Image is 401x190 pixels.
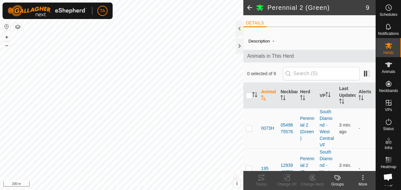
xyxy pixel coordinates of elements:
span: - [270,36,277,46]
a: Contact Us [128,182,147,187]
th: Last Updated [337,83,356,108]
button: Map Layers [14,23,22,31]
span: 0 selected of 9 [247,70,283,77]
span: 195 [261,165,268,172]
input: Search (S) [283,67,360,80]
p-sorticon: Activate to sort [252,93,257,98]
span: 9 [366,3,369,12]
span: Oct 6, 2025, 3:21 PM [339,163,351,174]
td: - [356,148,376,189]
div: More [350,181,376,187]
th: Animal [259,83,278,108]
span: Animals in This Herd [247,52,372,60]
div: Open chat [379,168,397,186]
div: 0549875576 [280,122,295,135]
span: 0073H [261,125,274,132]
p-sorticon: Activate to sort [358,96,364,101]
span: Neckbands [379,89,398,93]
span: Help [385,183,392,187]
div: Change VP [274,181,299,187]
a: Help [376,171,401,189]
p-sorticon: Activate to sort [261,96,266,101]
div: Perennial 2 (Green) [300,115,315,142]
button: Reset Map [3,23,10,30]
p-sorticon: Activate to sort [280,96,286,101]
a: South Diamond - West Central VF [319,109,334,147]
p-sorticon: Activate to sort [339,100,344,105]
button: i [233,180,240,187]
span: Herds [383,51,393,55]
p-sorticon: Activate to sort [300,96,305,101]
span: Notifications [378,32,399,36]
img: Gallagher Logo [8,5,87,16]
span: TA [100,8,105,14]
div: 1293940758 [280,162,295,175]
label: Description [248,39,270,43]
button: – [3,42,10,49]
li: DETAILS [243,20,266,27]
span: Heatmap [381,165,396,169]
a: South Diamond - West Central VF [319,149,334,188]
span: Infra [385,146,392,150]
div: Perennial 2 (Green) [300,155,315,182]
span: i [236,181,238,186]
span: VPs [385,108,392,112]
p-sorticon: Activate to sort [325,93,331,98]
td: - [356,108,376,148]
span: Schedules [379,13,397,16]
a: Privacy Policy [96,182,120,187]
th: Neckband [278,83,298,108]
div: Groups [325,181,350,187]
th: Herd [298,83,317,108]
h2: Perennial 2 (Green) [267,4,366,11]
span: Oct 6, 2025, 3:21 PM [339,122,351,134]
span: Animals [382,70,395,74]
button: + [3,33,10,41]
span: Status [383,127,394,131]
div: Tracks [249,181,274,187]
div: Change Herd [299,181,325,187]
th: Alerts [356,83,376,108]
th: VP [317,83,337,108]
